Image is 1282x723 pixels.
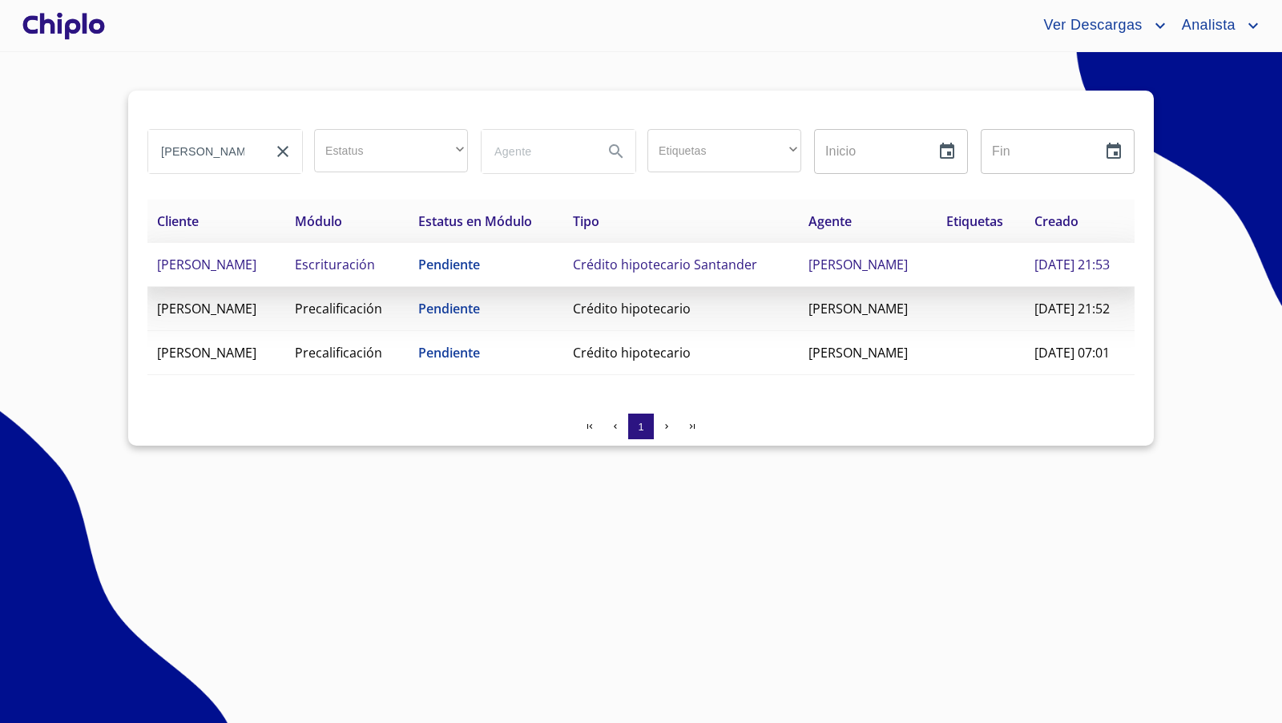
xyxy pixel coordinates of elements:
[808,256,908,273] span: [PERSON_NAME]
[808,212,852,230] span: Agente
[1034,300,1110,317] span: [DATE] 21:52
[295,212,342,230] span: Módulo
[573,344,691,361] span: Crédito hipotecario
[418,256,480,273] span: Pendiente
[1034,256,1110,273] span: [DATE] 21:53
[157,212,199,230] span: Cliente
[157,300,256,317] span: [PERSON_NAME]
[597,132,635,171] button: Search
[157,256,256,273] span: [PERSON_NAME]
[647,129,801,172] div: ​
[808,300,908,317] span: [PERSON_NAME]
[314,129,468,172] div: ​
[1034,212,1078,230] span: Creado
[1031,13,1169,38] button: account of current user
[638,421,643,433] span: 1
[1170,13,1263,38] button: account of current user
[264,132,302,171] button: clear input
[418,300,480,317] span: Pendiente
[148,130,257,173] input: search
[295,300,382,317] span: Precalificación
[482,130,591,173] input: search
[573,300,691,317] span: Crédito hipotecario
[1170,13,1244,38] span: Analista
[295,256,375,273] span: Escrituración
[573,212,599,230] span: Tipo
[573,256,757,273] span: Crédito hipotecario Santander
[418,344,480,361] span: Pendiente
[1034,344,1110,361] span: [DATE] 07:01
[295,344,382,361] span: Precalificación
[946,212,1003,230] span: Etiquetas
[628,414,654,439] button: 1
[808,344,908,361] span: [PERSON_NAME]
[157,344,256,361] span: [PERSON_NAME]
[418,212,532,230] span: Estatus en Módulo
[1031,13,1150,38] span: Ver Descargas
